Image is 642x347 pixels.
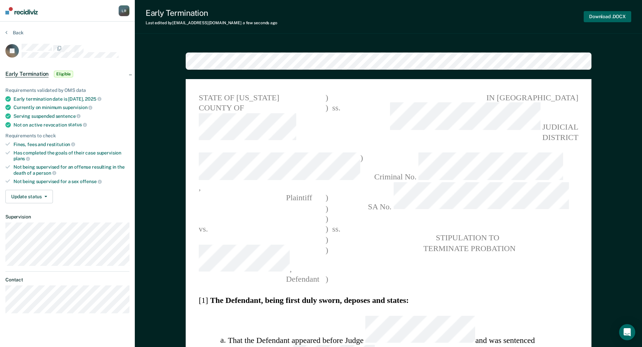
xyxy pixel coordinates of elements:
span: ) [325,193,328,203]
section: [1] [198,295,578,305]
dt: Contact [5,277,129,283]
button: Back [5,30,24,36]
span: person [36,170,56,176]
dt: Supervision [5,214,129,220]
div: Not being supervised for an offense resulting in the death of a [13,164,129,176]
span: supervision [63,105,92,110]
span: ss. [328,103,344,142]
span: a few seconds ago [243,21,277,25]
span: ) [325,224,328,234]
span: ss. [328,224,344,234]
div: Not on active revocation [13,122,129,128]
span: plans [13,156,30,161]
strong: The Defendant, being first duly sworn, deposes and states: [210,296,408,304]
span: , [198,245,325,274]
span: JUDICIAL DISTRICT [359,103,578,142]
button: Download .DOCX [584,11,631,22]
div: L R [119,5,129,16]
div: Not being supervised for a sex [13,178,129,184]
span: ) [325,245,328,274]
div: Requirements to check [5,133,129,139]
button: LR [119,5,129,16]
span: status [68,122,87,127]
span: Early Termination [5,71,49,77]
div: Early Termination [146,8,277,18]
span: STATE OF [US_STATE] [198,92,325,103]
span: restitution [47,142,75,147]
div: Has completed the goals of their case supervision [13,150,129,162]
div: Serving suspended [13,113,129,119]
span: Plaintiff [198,194,312,202]
div: Currently on minimum [13,104,129,110]
div: Open Intercom Messenger [619,324,635,340]
span: ) [325,203,328,214]
pre: STIPULATION TO TERMINATE PROBATION [359,233,578,253]
span: COUNTY OF [198,103,325,142]
span: Criminal No. [359,153,578,182]
span: Defendant [198,275,319,284]
span: 2025 [85,96,101,102]
img: Recidiviz [5,7,38,14]
span: ) [325,103,328,142]
div: Fines, fees and [13,141,129,147]
span: SA No. [359,182,578,212]
button: Update status [5,190,53,203]
span: sentence [56,113,81,119]
div: Last edited by [EMAIL_ADDRESS][DOMAIN_NAME] [146,21,277,25]
span: offense [80,179,102,184]
span: vs. [198,224,208,233]
span: ) [325,92,328,103]
span: IN [GEOGRAPHIC_DATA] [359,92,578,103]
div: Requirements validated by OMS data [5,88,129,93]
span: Eligible [54,71,73,77]
span: ) [325,274,328,285]
span: ) [325,234,328,245]
span: ) [325,213,328,224]
div: Early termination date is [DATE], [13,96,129,102]
span: , [198,153,360,193]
